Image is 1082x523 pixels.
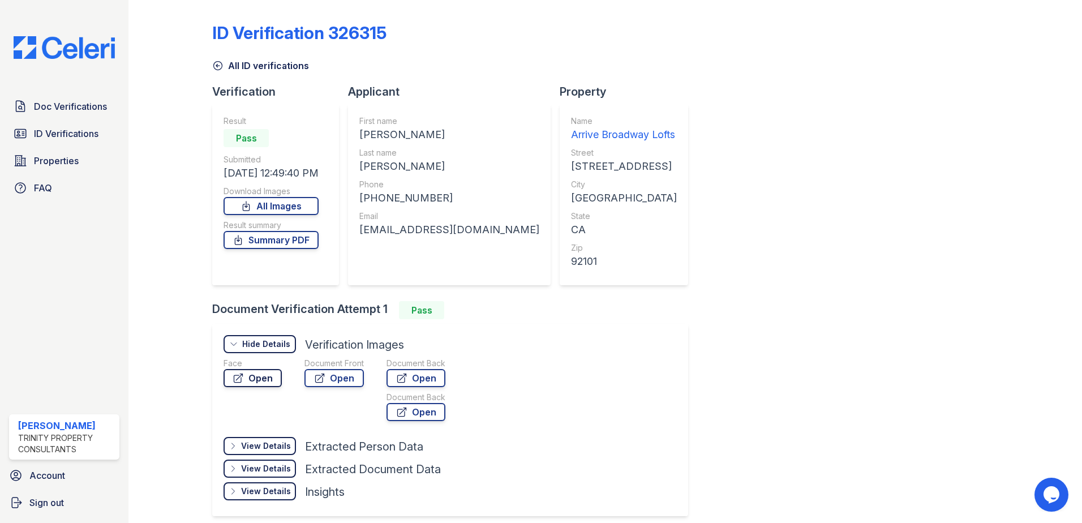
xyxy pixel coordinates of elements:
div: Applicant [348,84,560,100]
a: ID Verifications [9,122,119,145]
span: Account [29,469,65,482]
a: Summary PDF [224,231,319,249]
div: [PERSON_NAME] [359,127,539,143]
div: Arrive Broadway Lofts [571,127,677,143]
div: [GEOGRAPHIC_DATA] [571,190,677,206]
div: Document Back [387,358,445,369]
div: Verification [212,84,348,100]
a: Sign out [5,491,124,514]
div: City [571,179,677,190]
div: First name [359,115,539,127]
span: ID Verifications [34,127,98,140]
div: Last name [359,147,539,158]
div: Property [560,84,697,100]
div: [PERSON_NAME] [359,158,539,174]
div: Face [224,358,282,369]
a: Properties [9,149,119,172]
div: CA [571,222,677,238]
div: Document Back [387,392,445,403]
div: 92101 [571,254,677,269]
div: State [571,211,677,222]
a: Doc Verifications [9,95,119,118]
div: ID Verification 326315 [212,23,387,43]
div: Pass [224,129,269,147]
div: Pass [399,301,444,319]
div: View Details [241,486,291,497]
div: [DATE] 12:49:40 PM [224,165,319,181]
a: Open [224,369,282,387]
div: Street [571,147,677,158]
div: Insights [305,484,345,500]
div: Download Images [224,186,319,197]
a: Open [387,369,445,387]
iframe: chat widget [1034,478,1071,512]
div: [PERSON_NAME] [18,419,115,432]
a: Open [304,369,364,387]
div: Document Verification Attempt 1 [212,301,697,319]
div: Result summary [224,220,319,231]
a: Name Arrive Broadway Lofts [571,115,677,143]
a: All Images [224,197,319,215]
div: Verification Images [305,337,404,353]
div: View Details [241,440,291,452]
div: Email [359,211,539,222]
span: Sign out [29,496,64,509]
div: Document Front [304,358,364,369]
img: CE_Logo_Blue-a8612792a0a2168367f1c8372b55b34899dd931a85d93a1a3d3e32e68fde9ad4.png [5,36,124,59]
div: [EMAIL_ADDRESS][DOMAIN_NAME] [359,222,539,238]
div: [PHONE_NUMBER] [359,190,539,206]
a: Open [387,403,445,421]
div: Submitted [224,154,319,165]
a: All ID verifications [212,59,309,72]
div: View Details [241,463,291,474]
div: Hide Details [242,338,290,350]
a: FAQ [9,177,119,199]
span: FAQ [34,181,52,195]
div: Extracted Person Data [305,439,423,455]
span: Properties [34,154,79,168]
div: Zip [571,242,677,254]
a: Account [5,464,124,487]
div: Name [571,115,677,127]
span: Doc Verifications [34,100,107,113]
div: Phone [359,179,539,190]
div: Result [224,115,319,127]
div: Extracted Document Data [305,461,441,477]
div: Trinity Property Consultants [18,432,115,455]
div: [STREET_ADDRESS] [571,158,677,174]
